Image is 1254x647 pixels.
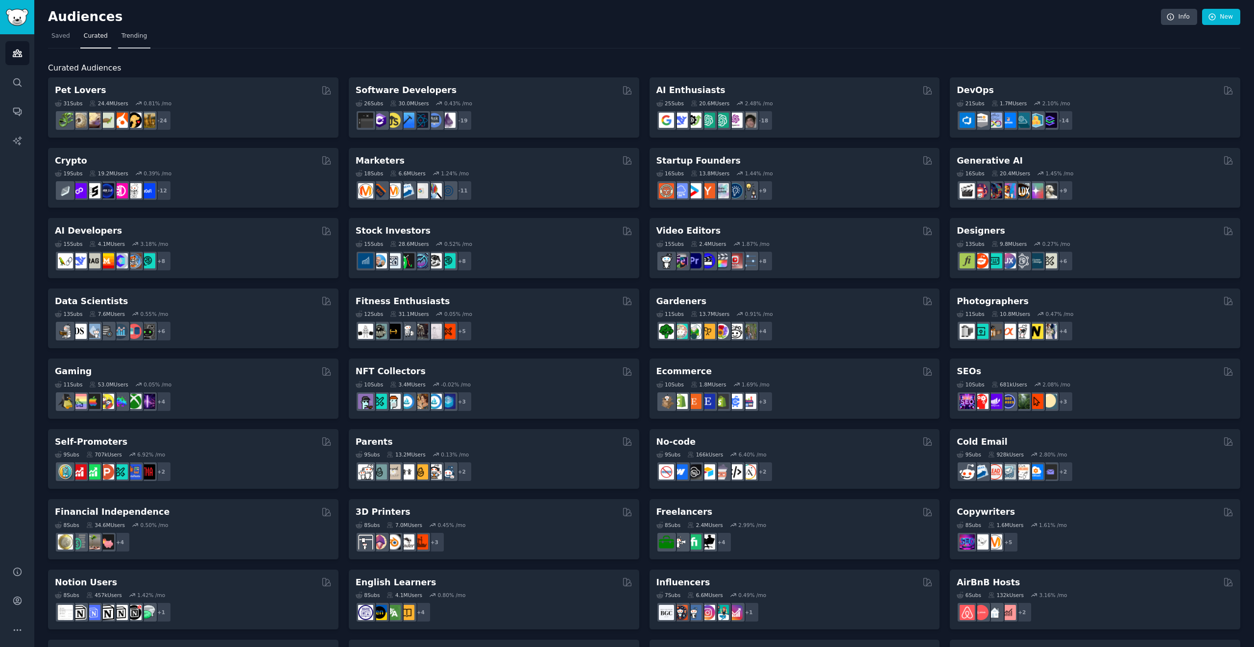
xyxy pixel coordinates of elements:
img: NotionGeeks [99,605,114,620]
div: 0.43 % /mo [444,100,472,107]
img: ycombinator [700,183,715,198]
img: DeepSeek [72,253,87,268]
img: DreamBooth [1042,183,1057,198]
img: llmops [126,253,142,268]
div: 11 Sub s [957,311,984,317]
img: UXDesign [1001,253,1016,268]
img: EtsySellers [700,394,715,409]
img: sales [960,464,975,479]
img: notioncreations [72,605,87,620]
img: FreeNotionTemplates [85,605,100,620]
img: TechSEO [973,394,989,409]
div: + 8 [151,251,171,271]
img: rentalproperties [987,605,1002,620]
img: userexperience [1014,253,1030,268]
img: forhire [659,534,674,550]
img: AskNotion [113,605,128,620]
img: AskMarketing [386,183,401,198]
h2: Stock Investors [356,225,431,237]
img: swingtrading [427,253,442,268]
img: The_SEO [1042,394,1057,409]
img: SavageGarden [686,324,701,339]
div: 15 Sub s [55,240,82,247]
img: GoogleSearchConsole [1028,394,1043,409]
div: 13 Sub s [957,240,984,247]
img: ecommerce_growth [741,394,756,409]
img: Emailmarketing [973,464,989,479]
div: 9.8M Users [991,240,1027,247]
div: 20.4M Users [991,170,1030,177]
img: DigitalItems [440,394,456,409]
div: 18 Sub s [356,170,383,177]
img: B2BSaaS [1028,464,1043,479]
img: SEO_cases [1001,394,1016,409]
img: nocode [659,464,674,479]
img: UrbanGardening [727,324,743,339]
img: OpenSeaNFT [399,394,414,409]
img: herpetology [58,113,73,128]
img: GoogleGeminiAI [659,113,674,128]
div: 20.6M Users [691,100,729,107]
img: SingleParents [372,464,387,479]
h2: Marketers [356,155,405,167]
img: GummySearch logo [6,9,28,26]
img: Docker_DevOps [987,113,1002,128]
img: Youtubevideo [727,253,743,268]
img: csharp [372,113,387,128]
a: New [1202,9,1240,25]
img: SEO [960,534,975,550]
div: 11 Sub s [656,311,684,317]
img: physicaltherapy [427,324,442,339]
img: software [358,113,373,128]
img: succulents [673,324,688,339]
img: elixir [440,113,456,128]
h2: Video Editors [656,225,721,237]
img: ethstaker [85,183,100,198]
div: 0.91 % /mo [745,311,773,317]
img: deepdream [987,183,1002,198]
img: canon [1014,324,1030,339]
img: Etsy [686,394,701,409]
img: dividends [358,253,373,268]
span: Curated [84,32,108,41]
img: TestMyApp [140,464,155,479]
img: Adalo [741,464,756,479]
img: starryai [1028,183,1043,198]
img: betatests [126,464,142,479]
img: AirBnBHosts [973,605,989,620]
div: + 11 [452,180,472,201]
img: InstagramGrowthTips [727,605,743,620]
img: googleads [413,183,428,198]
img: logodesign [973,253,989,268]
div: 3.18 % /mo [141,240,169,247]
img: Instagram [686,605,701,620]
div: 1.44 % /mo [745,170,773,177]
img: CozyGamers [72,394,87,409]
a: Curated [80,28,111,48]
div: 13 Sub s [55,311,82,317]
img: defiblockchain [113,183,128,198]
img: AirBnBInvesting [1001,605,1016,620]
div: 1.87 % /mo [742,240,770,247]
img: bigseo [372,183,387,198]
img: gamers [113,394,128,409]
img: reactnative [413,113,428,128]
div: + 12 [151,180,171,201]
div: 31.1M Users [390,311,429,317]
img: BeautyGuruChatter [659,605,674,620]
span: Trending [121,32,147,41]
img: NewParents [413,464,428,479]
a: Info [1161,9,1197,25]
div: 7.6M Users [89,311,125,317]
img: dogbreed [140,113,155,128]
div: 0.52 % /mo [444,240,472,247]
img: postproduction [741,253,756,268]
img: NotionPromote [140,605,155,620]
img: freelance_forhire [673,534,688,550]
h2: AI Developers [55,225,122,237]
img: seogrowth [987,394,1002,409]
img: analog [960,324,975,339]
img: ProductHunters [99,464,114,479]
h2: Startup Founders [656,155,741,167]
img: GamerPals [99,394,114,409]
